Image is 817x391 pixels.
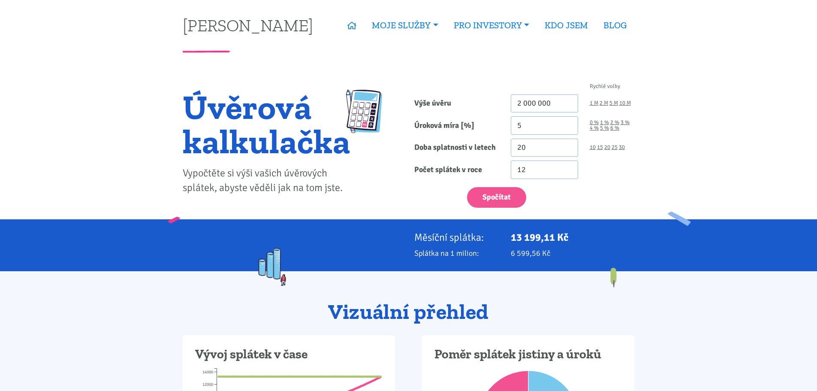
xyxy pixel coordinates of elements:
[414,231,499,243] p: Měsíční splátka:
[409,116,505,135] label: Úroková míra [%]
[610,120,619,125] a: 2 %
[409,139,505,157] label: Doba splatnosti v letech
[364,15,446,35] a: MOJE SLUŽBY
[600,125,609,131] a: 5 %
[467,187,526,208] button: Spočítat
[597,145,603,150] a: 15
[434,346,622,363] h3: Poměr splátek jistiny a úroků
[600,100,608,106] a: 2 M
[511,231,634,243] p: 13 199,11 Kč
[619,100,631,106] a: 10 M
[183,17,313,33] a: [PERSON_NAME]
[609,100,618,106] a: 5 M
[202,382,213,387] tspan: 12000
[195,346,383,363] h3: Vývoj splátek v čase
[604,145,610,150] a: 20
[183,90,350,158] h1: Úvěrová kalkulačka
[183,166,350,195] p: Vypočtěte si výši vašich úvěrových splátek, abyste věděli jak na tom jste.
[183,300,634,324] h2: Vizuální přehled
[590,84,620,89] span: Rychlé volby
[612,145,618,150] a: 25
[621,120,630,125] a: 3 %
[590,120,599,125] a: 0 %
[409,94,505,113] label: Výše úvěru
[600,120,609,125] a: 1 %
[619,145,625,150] a: 30
[446,15,537,35] a: PRO INVESTORY
[590,125,599,131] a: 4 %
[409,161,505,179] label: Počet splátek v roce
[596,15,634,35] a: BLOG
[590,100,598,106] a: 1 M
[610,125,619,131] a: 6 %
[414,247,499,259] p: Splátka na 1 milion:
[202,370,213,375] tspan: 14000
[590,145,596,150] a: 10
[537,15,596,35] a: KDO JSEM
[511,247,634,259] p: 6 599,56 Kč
